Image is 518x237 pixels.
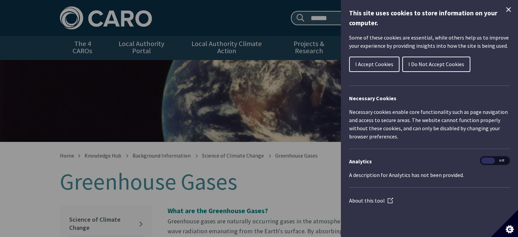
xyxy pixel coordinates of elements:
button: Close Cookie Control [504,5,513,14]
button: I Do Not Accept Cookies [402,57,470,72]
button: I Accept Cookies [349,57,399,72]
h3: Analytics [349,157,510,165]
button: Set cookie preferences [491,210,518,237]
h1: This site uses cookies to store information on your computer. [349,8,510,28]
span: Off [495,158,508,164]
p: A description for Analytics has not been provided. [349,171,510,179]
p: Some of these cookies are essential, while others help us to improve your experience by providing... [349,33,510,50]
span: I Do Not Accept Cookies [408,61,464,68]
span: I Accept Cookies [355,61,393,68]
p: Necessary cookies enable core functionality such as page navigation and access to secure areas. T... [349,108,510,140]
span: On [481,158,495,164]
h2: Necessary Cookies [349,94,510,102]
a: About this tool [349,197,393,204]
